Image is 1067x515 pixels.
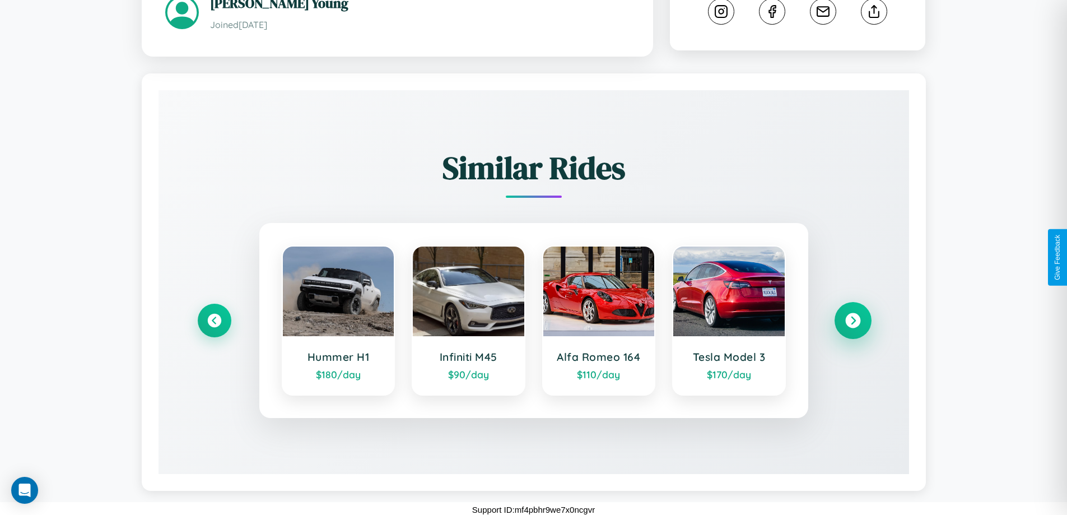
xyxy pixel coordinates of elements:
div: $ 170 /day [684,368,774,381]
a: Tesla Model 3$170/day [672,245,786,396]
h3: Hummer H1 [294,350,383,364]
h3: Alfa Romeo 164 [555,350,644,364]
h2: Similar Rides [198,146,870,189]
a: Alfa Romeo 164$110/day [542,245,656,396]
div: $ 110 /day [555,368,644,381]
h3: Tesla Model 3 [684,350,774,364]
div: $ 180 /day [294,368,383,381]
a: Hummer H1$180/day [282,245,395,396]
div: Open Intercom Messenger [11,477,38,504]
p: Joined [DATE] [210,17,630,33]
div: Give Feedback [1054,235,1061,280]
a: Infiniti M45$90/day [412,245,525,396]
div: $ 90 /day [424,368,513,381]
h3: Infiniti M45 [424,350,513,364]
